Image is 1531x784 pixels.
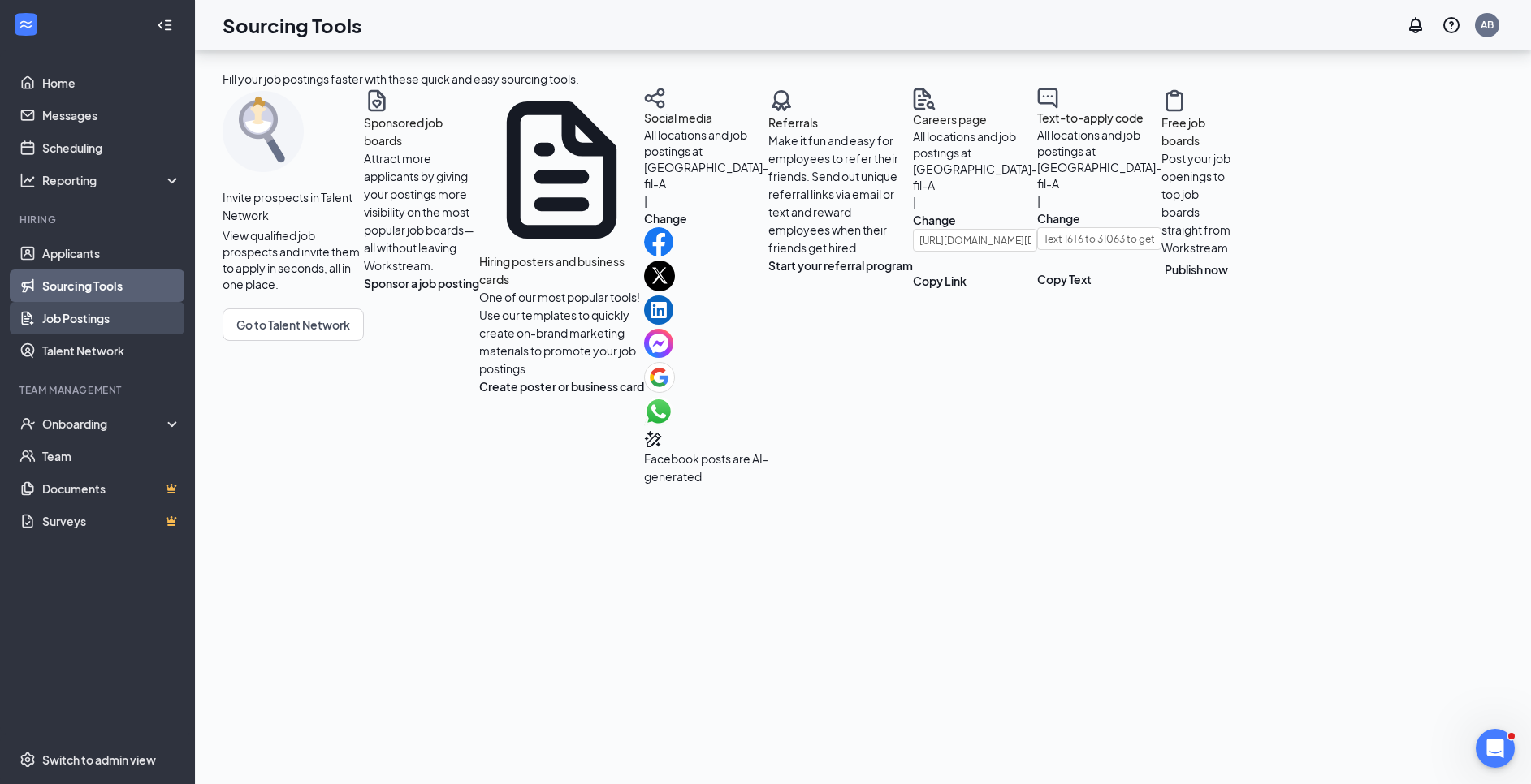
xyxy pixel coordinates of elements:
[1161,114,1231,149] h4: Free job boards
[42,752,156,768] div: Switch to admin view
[913,272,967,290] button: Copy Link
[913,193,1037,211] div: |
[1161,149,1231,256] p: Post your job openings to top job boards straight from Workstream.
[19,416,36,432] svg: UserCheck
[19,213,178,226] div: Hiring
[644,209,687,227] button: Change
[1037,209,1080,227] button: Change
[768,114,913,131] h4: Referrals
[644,261,675,291] img: xIcon
[42,172,182,188] div: Reporting
[479,377,644,395] button: Create poster or business card
[364,114,479,149] h4: Sponsored job boards
[42,67,181,99] a: Home
[42,237,181,269] a: Applicants
[913,211,956,229] button: Change
[19,383,178,397] div: Team Management
[364,88,390,114] img: clipboard
[42,505,181,537] a: SurveysCrown
[42,416,167,432] div: Onboarding
[644,362,675,393] img: googleIcon
[42,440,181,472] a: Team
[1037,109,1161,127] h4: Text-to-apply code
[1037,270,1092,288] button: Copy Text
[913,129,1037,192] span: All locations and job postings at [GEOGRAPHIC_DATA]-fil-A
[364,274,479,292] button: Sponsor a job posting
[768,131,913,256] p: Make it fun and easy for employees to refer their friends. Send out unique referral links via ema...
[364,149,479,274] p: Attract more applicants by giving your postings more visibility on the most popular job boards—al...
[644,192,768,209] div: |
[479,288,644,377] p: One of our most popular tools! Use our templates to quickly create on-brand marketing materials t...
[42,472,181,505] a: DocumentsCrown
[42,269,181,302] a: Sourcing Tools
[1161,88,1187,114] img: clipboard
[42,302,181,334] a: Job Postings
[479,88,644,252] svg: Document
[1037,192,1161,209] div: |
[223,11,361,39] h1: Sourcing Tools
[18,16,34,32] svg: WorkstreamLogo
[223,91,304,172] img: sourcing-tools
[644,109,768,127] h4: Social media
[644,227,673,256] img: facebookIcon
[768,256,913,274] button: Start your referral program
[42,99,181,131] a: Messages
[479,252,644,288] h4: Hiring posters and business cards
[1476,729,1515,768] iframe: Intercom live chat
[157,17,173,33] svg: Collapse
[644,127,768,191] span: All locations and job postings at [GEOGRAPHIC_DATA]-fil-A
[768,88,794,114] img: badge
[644,329,673,358] img: facebookMessengerIcon
[42,334,181,367] a: Talent Network
[1406,15,1425,35] svg: Notifications
[223,308,364,341] button: Go to Talent Network
[913,88,936,110] img: careers
[19,752,36,768] svg: Settings
[42,131,181,164] a: Scheduling
[644,430,664,450] svg: MagicPencil
[644,450,768,485] p: Facebook posts are AI-generated
[644,88,665,109] img: share
[644,397,673,426] img: whatsappIcon
[223,227,364,292] span: View qualified job prospects and invite them to apply in seconds, all in one place.
[19,172,36,188] svg: Analysis
[1442,15,1461,35] svg: QuestionInfo
[1481,18,1494,32] div: AB
[223,70,579,88] div: Fill your job postings faster with these quick and easy sourcing tools.
[223,188,364,224] span: Invite prospects in Talent Network
[644,295,673,325] img: linkedinIcon
[913,110,1037,128] h4: Careers page
[1037,127,1161,191] span: All locations and job postings at [GEOGRAPHIC_DATA]-fil-A
[1161,256,1231,282] button: Publish now
[1037,88,1058,109] img: text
